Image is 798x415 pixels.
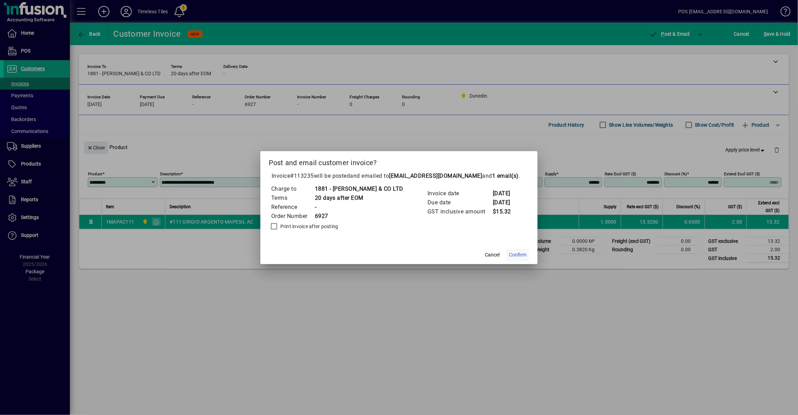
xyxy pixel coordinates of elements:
[271,184,315,194] td: Charge to
[260,151,538,171] h2: Post and email customer invoice?
[271,212,315,221] td: Order Number
[290,173,314,179] span: #113235
[350,173,519,179] span: and emailed to
[271,194,315,203] td: Terms
[315,212,404,221] td: 6927
[506,249,529,261] button: Confirm
[315,194,404,203] td: 20 days after EOM
[492,173,519,179] b: 1 email(s)
[509,251,526,259] span: Confirm
[279,223,338,230] label: Print invoice after posting
[315,203,404,212] td: -
[427,198,493,207] td: Due date
[427,207,493,216] td: GST inclusive amount
[389,173,482,179] b: [EMAIL_ADDRESS][DOMAIN_NAME]
[269,172,530,180] p: Invoice will be posted .
[493,198,520,207] td: [DATE]
[485,251,499,259] span: Cancel
[493,207,520,216] td: $15.32
[481,249,503,261] button: Cancel
[427,189,493,198] td: Invoice date
[482,173,519,179] span: and
[271,203,315,212] td: Reference
[315,184,404,194] td: 1881 - [PERSON_NAME] & CO LTD
[493,189,520,198] td: [DATE]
